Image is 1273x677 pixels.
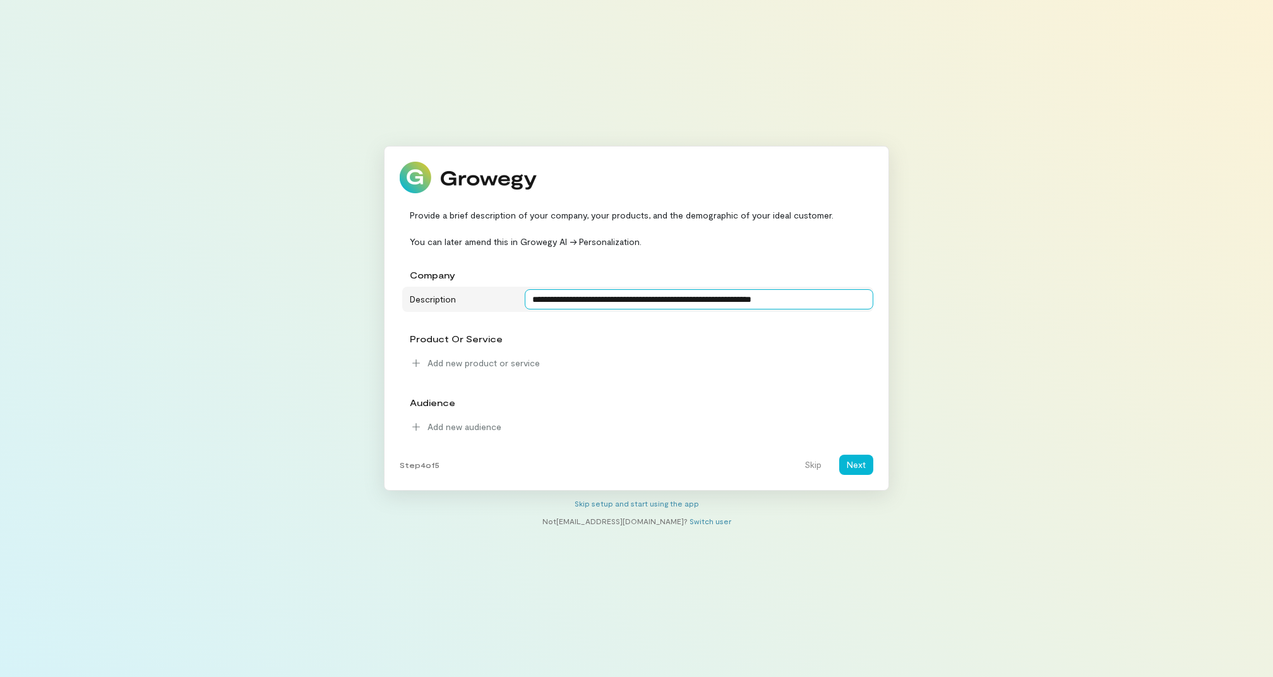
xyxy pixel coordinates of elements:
[839,455,873,475] button: Next
[542,517,688,525] span: Not [EMAIL_ADDRESS][DOMAIN_NAME] ?
[410,397,455,408] span: audience
[400,208,873,248] div: Provide a brief description of your company, your products, and the demographic of your ideal cus...
[400,460,439,470] span: Step 4 of 5
[400,162,537,193] img: Growegy logo
[402,289,520,306] div: Description
[410,270,455,280] span: company
[410,333,503,344] span: product or service
[427,421,501,433] span: Add new audience
[575,499,699,508] a: Skip setup and start using the app
[427,357,540,369] span: Add new product or service
[797,455,829,475] button: Skip
[690,517,731,525] a: Switch user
